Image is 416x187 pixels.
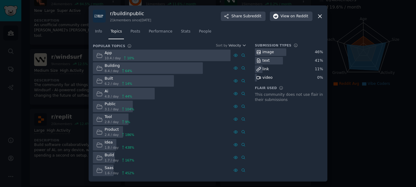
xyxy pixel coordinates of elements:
[181,29,190,34] span: Stats
[105,94,119,99] span: 4.8 / day
[317,75,323,81] div: 0 %
[105,114,130,120] div: Tool
[105,127,134,133] div: Product
[125,94,132,99] span: 44 %
[255,92,323,103] div: This community does not use flair in their submissions
[315,67,323,72] div: 11 %
[255,86,277,90] h3: Flair Used
[105,133,119,137] span: 2.4 / day
[125,145,134,150] span: 438 %
[105,107,119,111] span: 3.1 / day
[149,29,172,34] span: Performance
[105,153,134,158] div: Build
[105,89,132,94] div: Ai
[105,63,132,69] div: Building
[105,69,119,73] span: 8.4 / day
[111,29,122,34] span: Topics
[221,12,266,21] button: ShareSubreddit
[270,12,312,21] button: Viewon Reddit
[243,14,261,19] span: Subreddit
[105,102,134,107] div: Public
[93,44,125,48] h3: Popular Topics
[105,50,134,56] div: App
[105,120,119,124] span: 2.8 / day
[315,58,323,64] div: 41 %
[179,27,192,39] a: Stats
[105,158,119,162] span: 1.7 / day
[263,50,274,55] div: image
[263,58,270,64] div: text
[125,158,134,162] span: 167 %
[108,27,124,39] a: Topics
[263,67,269,72] div: link
[127,56,134,60] span: 10 %
[130,29,140,34] span: Posts
[255,43,291,47] h3: Submission Types
[125,133,134,137] span: 186 %
[105,165,134,171] div: Saas
[228,43,241,47] span: Velocity
[105,76,132,81] div: Built
[231,14,261,19] span: Share
[228,43,246,47] button: Velocity
[110,10,151,17] h3: r/ buildinpublic
[216,43,227,47] div: Sort by
[125,120,130,124] span: 9 %
[146,27,175,39] a: Performance
[263,75,273,81] div: video
[105,56,121,60] span: 10.4 / day
[93,10,106,23] img: buildinpublic
[315,50,323,55] div: 46 %
[197,27,213,39] a: People
[105,81,119,86] span: 6.2 / day
[125,69,132,73] span: 64 %
[105,140,134,145] div: Idea
[95,29,102,34] span: Info
[128,27,142,39] a: Posts
[291,14,308,19] span: on Reddit
[93,27,104,39] a: Info
[125,171,134,175] span: 452 %
[105,145,119,150] span: 1.8 / day
[105,171,119,175] span: 1.6 / day
[125,107,134,111] span: 104 %
[199,29,211,34] span: People
[110,18,151,22] div: 21k members since [DATE]
[280,14,308,19] span: View
[125,81,132,86] span: 14 %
